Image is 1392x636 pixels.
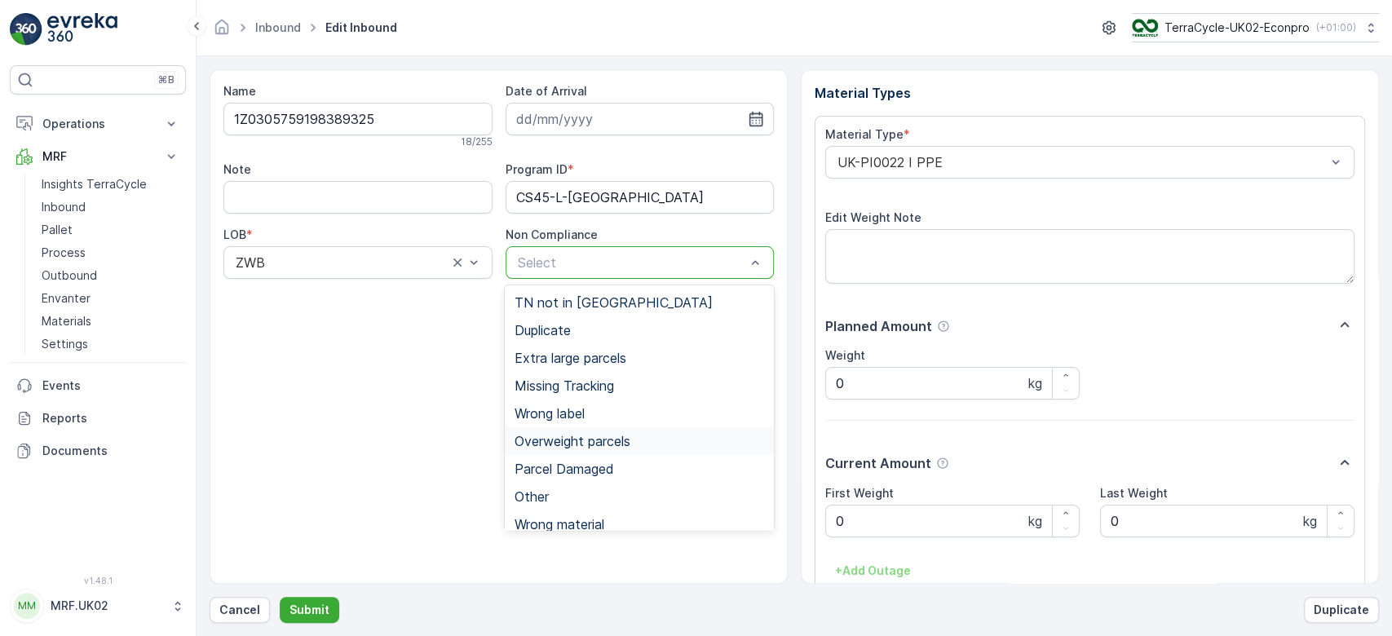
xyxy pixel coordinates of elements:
a: Inbound [255,20,301,34]
span: - [86,321,91,335]
a: Homepage [213,24,231,38]
p: kg [1303,511,1317,531]
span: 30 [91,348,106,362]
span: Name : [14,267,54,281]
p: Submit [289,602,329,618]
span: Pallet [86,375,119,389]
p: Operations [42,116,153,132]
p: TerraCycle-UK02-Econpro [1164,20,1310,36]
p: kg [1028,373,1042,393]
p: Documents [42,443,179,459]
label: Weight [825,348,865,362]
span: 30 [95,294,110,308]
span: v 1.48.1 [10,576,186,585]
a: Insights TerraCycle [35,173,186,196]
p: Inbound [42,199,86,215]
a: Inbound [35,196,186,219]
p: Parcel_UK02 #1552 [632,14,757,33]
a: Documents [10,435,186,467]
p: Current Amount [825,453,931,473]
p: Events [42,378,179,394]
p: Reports [42,410,179,426]
span: Parcel_UK02 #1552 [54,267,159,281]
img: terracycle_logo_wKaHoWT.png [1132,19,1158,37]
p: Material Types [815,83,1365,103]
span: Edit Inbound [322,20,400,36]
button: +Add Outage [825,558,921,584]
a: Process [35,241,186,264]
span: Duplicate [515,323,571,338]
button: Duplicate [1304,597,1379,623]
p: MRF [42,148,153,165]
img: logo [10,13,42,46]
p: kg [1028,511,1042,531]
button: TerraCycle-UK02-Econpro(+01:00) [1132,13,1379,42]
label: Program ID [506,162,568,176]
button: MMMRF.UK02 [10,589,186,623]
span: Other [515,489,549,504]
a: Outbound [35,264,186,287]
p: Envanter [42,290,91,307]
span: Net Weight : [14,321,86,335]
label: Last Weight [1100,486,1168,500]
label: Material Type [825,127,904,141]
a: Pallet [35,219,186,241]
a: Reports [10,402,186,435]
img: logo_light-DOdMpM7g.png [47,13,117,46]
span: Material : [14,402,69,416]
button: Submit [280,597,339,623]
span: Tare Weight : [14,348,91,362]
button: Cancel [210,597,270,623]
p: 18 / 255 [461,135,493,148]
p: ( +01:00 ) [1316,21,1356,34]
input: dd/mm/yyyy [506,103,775,135]
div: MM [14,593,40,619]
p: Outbound [42,267,97,284]
span: Missing Tracking [515,378,614,393]
label: Non Compliance [506,227,598,241]
p: Insights TerraCycle [42,176,147,192]
span: Overweight parcels [515,434,630,448]
a: Envanter [35,287,186,310]
p: Planned Amount [825,316,932,336]
span: TN not in [GEOGRAPHIC_DATA] [515,295,713,310]
p: Pallet [42,222,73,238]
div: Help Tooltip Icon [937,320,950,333]
label: LOB [223,227,246,241]
span: Asset Type : [14,375,86,389]
div: Help Tooltip Icon [936,457,949,470]
span: UK-PI0042 I Storage Media [69,402,223,416]
p: Cancel [219,602,260,618]
p: MRF.UK02 [51,598,163,614]
label: First Weight [825,486,894,500]
label: Name [223,84,256,98]
a: Events [10,369,186,402]
label: Note [223,162,251,176]
p: ⌘B [158,73,175,86]
p: Duplicate [1314,602,1369,618]
span: Wrong label [515,406,585,421]
button: MRF [10,140,186,173]
span: Wrong material [515,517,604,532]
span: Parcel Damaged [515,462,614,476]
span: Extra large parcels [515,351,626,365]
p: Settings [42,336,88,352]
button: Operations [10,108,186,140]
p: Select [518,253,746,272]
a: Settings [35,333,186,356]
label: Date of Arrival [506,84,587,98]
p: + Add Outage [835,563,911,579]
span: Total Weight : [14,294,95,308]
a: Materials [35,310,186,333]
p: Materials [42,313,91,329]
p: Process [42,245,86,261]
label: Edit Weight Note [825,210,921,224]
